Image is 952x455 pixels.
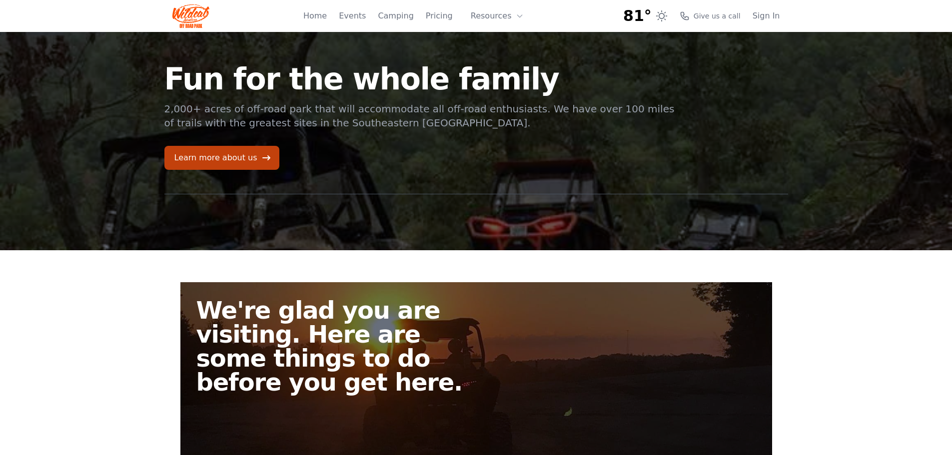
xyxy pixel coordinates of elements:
button: Resources [465,6,530,26]
img: Wildcat Logo [172,4,210,28]
a: Events [339,10,366,22]
h1: Fun for the whole family [164,64,676,94]
span: Give us a call [694,11,741,21]
a: Camping [378,10,413,22]
a: Sign In [753,10,780,22]
span: 81° [623,7,652,25]
p: 2,000+ acres of off-road park that will accommodate all off-road enthusiasts. We have over 100 mi... [164,102,676,130]
a: Learn more about us [164,146,279,170]
a: Give us a call [680,11,741,21]
a: Home [303,10,327,22]
a: Pricing [426,10,453,22]
h2: We're glad you are visiting. Here are some things to do before you get here. [196,298,484,394]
